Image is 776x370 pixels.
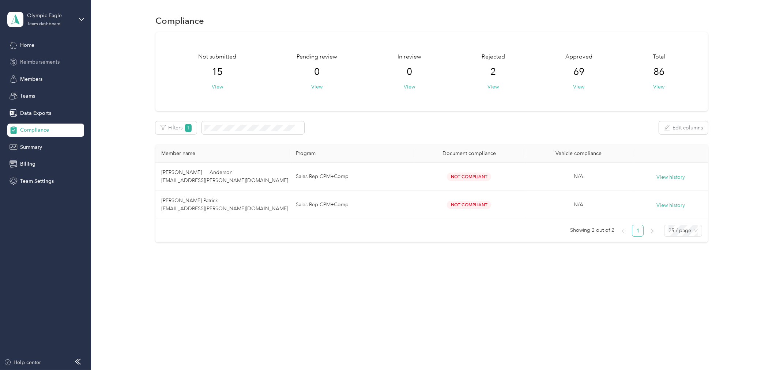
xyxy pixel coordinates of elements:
span: Showing 2 out of 2 [570,225,614,236]
span: [PERSON_NAME] Patrick [EMAIL_ADDRESS][PERSON_NAME][DOMAIN_NAME] [161,197,288,212]
iframe: Everlance-gr Chat Button Frame [735,329,776,370]
button: Edit columns [659,121,708,134]
button: right [647,225,658,237]
button: View [404,83,415,91]
span: N/A [574,173,583,180]
span: Home [20,41,34,49]
div: Team dashboard [27,22,61,26]
span: Compliance [20,126,49,134]
div: Document compliance [420,150,518,156]
span: Pending review [297,53,337,61]
span: [PERSON_NAME] Anderson [EMAIL_ADDRESS][PERSON_NAME][DOMAIN_NAME] [161,169,288,184]
span: Total [653,53,665,61]
span: Team Settings [20,177,54,185]
span: Members [20,75,42,83]
span: Reimbursements [20,58,60,66]
div: Vehicle compliance [530,150,628,156]
span: 69 [573,66,584,78]
button: Filters1 [155,121,197,134]
button: View history [656,173,685,181]
button: Help center [4,359,41,366]
span: Data Exports [20,109,51,117]
li: 1 [632,225,644,237]
span: 25 / page [668,225,698,236]
span: Not Compliant [447,173,491,181]
th: Member name [155,144,290,163]
button: View [653,83,664,91]
span: 2 [491,66,496,78]
button: View [311,83,323,91]
h1: Compliance [155,17,204,24]
li: Next Page [647,225,658,237]
span: 1 [185,124,192,132]
span: Rejected [482,53,505,61]
span: In review [398,53,421,61]
span: right [650,229,655,233]
div: Olympic Eagle [27,12,73,19]
li: Previous Page [617,225,629,237]
span: 0 [314,66,320,78]
span: 86 [653,66,664,78]
span: Not submitted [198,53,236,61]
span: Summary [20,143,42,151]
span: Teams [20,92,35,100]
button: View [573,83,584,91]
span: 15 [212,66,223,78]
button: View [488,83,499,91]
span: Approved [565,53,592,61]
span: N/A [574,201,583,208]
td: Sales Rep CPM+Comp [290,191,414,219]
a: 1 [632,225,643,236]
button: View history [656,201,685,209]
button: View [212,83,223,91]
span: left [621,229,625,233]
span: Not Compliant [447,201,491,209]
span: 0 [407,66,412,78]
th: Program [290,144,414,163]
div: Page Size [664,225,702,237]
td: Sales Rep CPM+Comp [290,163,414,191]
span: Billing [20,160,35,168]
button: left [617,225,629,237]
